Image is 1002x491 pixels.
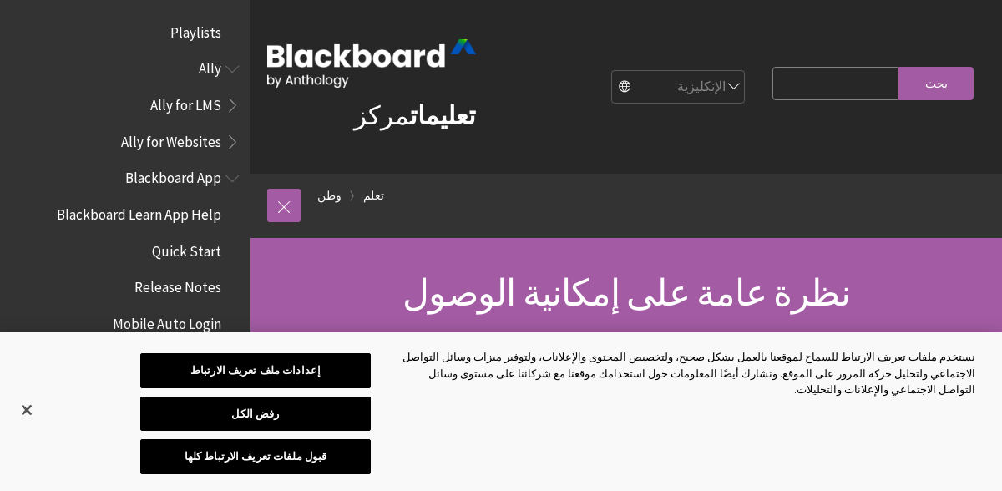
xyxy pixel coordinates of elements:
[170,18,221,41] span: Playlists
[10,55,240,156] nav: مخطط كتاب مساعدة مختارات الحليف
[134,274,221,296] span: Release Notes
[898,67,974,99] input: بحث
[152,237,221,260] span: Quick Start
[150,91,221,114] span: Ally for LMS
[140,439,371,474] button: قبول ملفات تعريف الارتباط كلها
[125,165,221,187] span: Blackboard App
[140,397,371,432] button: رفض الكل
[402,270,850,316] span: نظرة عامة على إمكانية الوصول
[10,18,240,47] nav: مخطط كتاب قوائم التشغيل
[354,99,476,132] a: تعليماتمركز
[401,349,975,398] div: نستخدم ملفات تعريف الارتباط للسماح لموقعنا بالعمل بشكل صحيح، ولتخصيص المحتوى والإعلانات، ولتوفير ...
[317,185,342,206] a: وطن
[612,71,746,104] select: محدد لغة الموقع
[363,185,384,206] a: تعلم
[199,55,221,78] span: Ally
[410,99,476,132] strong: تعليمات
[121,128,221,150] span: Ally for Websites
[267,39,476,88] img: السبورة من مختارات
[8,392,45,428] button: إغلاق
[113,310,221,332] span: Mobile Auto Login
[57,200,221,223] span: Blackboard Learn App Help
[140,353,371,388] button: إعدادات ملف تعريف الارتباط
